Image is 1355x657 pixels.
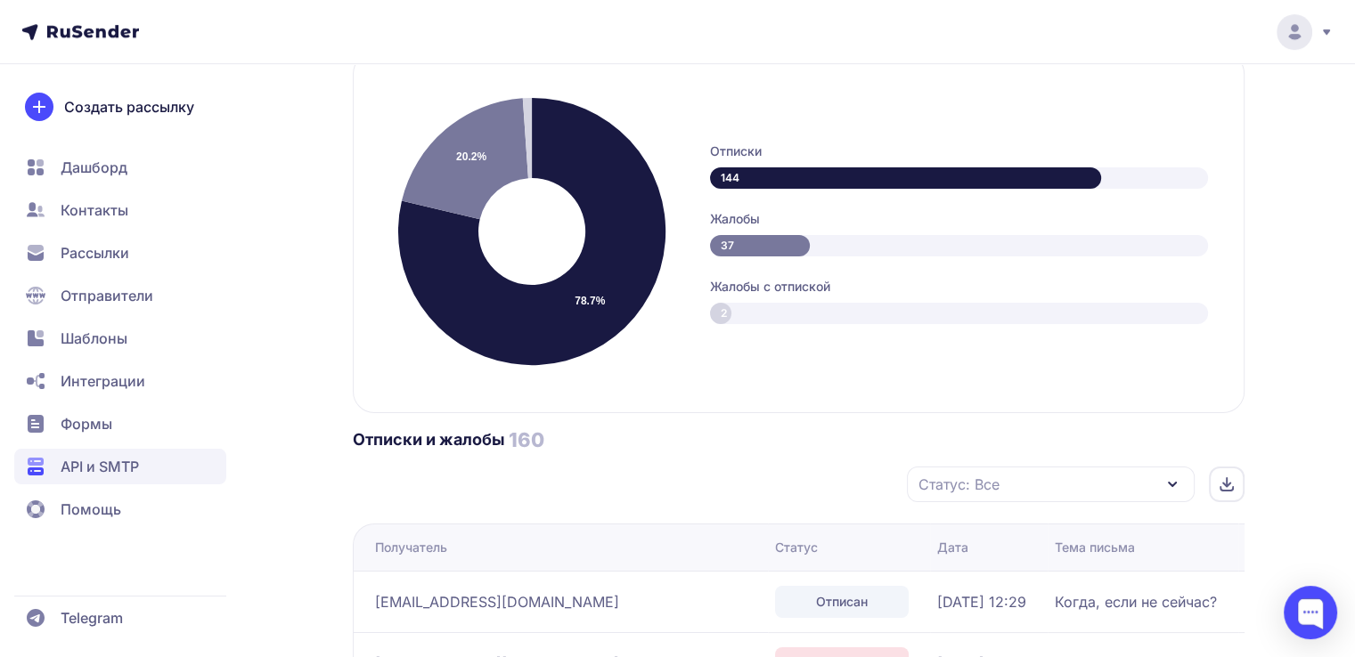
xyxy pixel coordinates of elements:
div: 37 [710,235,811,256]
div: Жалобы [710,210,1208,228]
span: Дашборд [61,157,127,178]
span: Рассылки [61,242,129,264]
span: Отписан [816,593,868,611]
a: Telegram [14,600,226,636]
div: Тема письма [1055,539,1135,556]
span: Отправители [61,285,153,306]
div: Отписки [710,142,1208,160]
span: Интеграции [61,370,145,392]
span: Создать рассылку [64,96,194,118]
span: Формы [61,413,112,434]
span: Контакты [61,199,128,221]
span: [DATE] 12:29 [937,591,1026,612]
div: Дата [937,539,968,556]
span: API и SMTP [61,456,139,477]
span: Когда, если не сейчас? [1055,591,1217,612]
span: Telegram [61,607,123,629]
span: Помощь [61,499,121,520]
div: 144 [710,167,1102,189]
span: [EMAIL_ADDRESS][DOMAIN_NAME] [375,591,619,612]
div: Получатель [375,539,447,556]
h3: 160 [509,427,544,452]
div: Жалобы с отпиской [710,278,1208,296]
span: Статус: Все [918,474,1000,495]
div: Статус [775,539,818,556]
div: 2 [710,303,731,324]
span: Шаблоны [61,328,127,349]
h2: Отписки и жалобы [353,429,505,450]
